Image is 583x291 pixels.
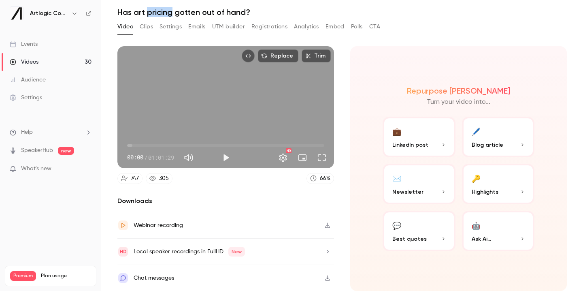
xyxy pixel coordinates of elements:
[472,235,491,243] span: Ask Ai...
[351,20,363,33] button: Polls
[320,174,330,183] div: 66 %
[117,20,133,33] button: Video
[472,172,481,184] div: 🔑
[10,94,42,102] div: Settings
[140,20,153,33] button: Clips
[407,86,510,96] h2: Repurpose [PERSON_NAME]
[10,271,36,281] span: Premium
[21,128,33,137] span: Help
[181,150,197,166] button: Mute
[472,219,481,231] div: 🤖
[472,125,481,137] div: 🖊️
[326,20,345,33] button: Embed
[251,20,287,33] button: Registrations
[392,172,401,184] div: ✉️
[127,153,174,162] div: 00:00
[275,150,291,166] button: Settings
[462,211,535,251] button: 🤖Ask Ai...
[383,211,455,251] button: 💬Best quotes
[117,196,334,206] h2: Downloads
[159,174,169,183] div: 305
[392,125,401,137] div: 💼
[306,173,334,184] a: 66%
[134,247,245,257] div: Local speaker recordings in FullHD
[117,173,143,184] a: 747
[82,165,91,173] iframe: Noticeable Trigger
[10,40,38,48] div: Events
[462,117,535,157] button: 🖊️Blog article
[127,153,143,162] span: 00:00
[258,49,298,62] button: Replace
[146,173,172,184] a: 305
[148,153,174,162] span: 01:01:29
[10,128,91,137] li: help-dropdown-opener
[144,153,147,162] span: /
[242,49,255,62] button: Embed video
[383,164,455,204] button: ✉️Newsletter
[392,188,423,196] span: Newsletter
[314,150,330,166] button: Full screen
[58,147,74,155] span: new
[294,150,311,166] button: Turn on miniplayer
[218,150,234,166] button: Play
[369,20,380,33] button: CTA
[392,235,427,243] span: Best quotes
[392,141,428,149] span: LinkedIn post
[392,219,401,231] div: 💬
[134,273,174,283] div: Chat messages
[160,20,182,33] button: Settings
[10,58,38,66] div: Videos
[21,146,53,155] a: SpeakerHub
[212,20,245,33] button: UTM builder
[462,164,535,204] button: 🔑Highlights
[10,7,23,20] img: Artlogic Connect 2025
[131,174,139,183] div: 747
[294,20,319,33] button: Analytics
[472,141,503,149] span: Blog article
[21,165,51,173] span: What's new
[41,273,91,279] span: Plan usage
[427,97,490,107] p: Turn your video into...
[472,188,498,196] span: Highlights
[383,117,455,157] button: 💼LinkedIn post
[134,220,183,230] div: Webinar recording
[10,76,46,84] div: Audience
[302,49,331,62] button: Trim
[286,148,291,153] div: HD
[30,9,68,17] h6: Artlogic Connect 2025
[188,20,205,33] button: Emails
[117,7,567,17] h1: Has art pricing gotten out of hand?
[228,247,245,257] span: New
